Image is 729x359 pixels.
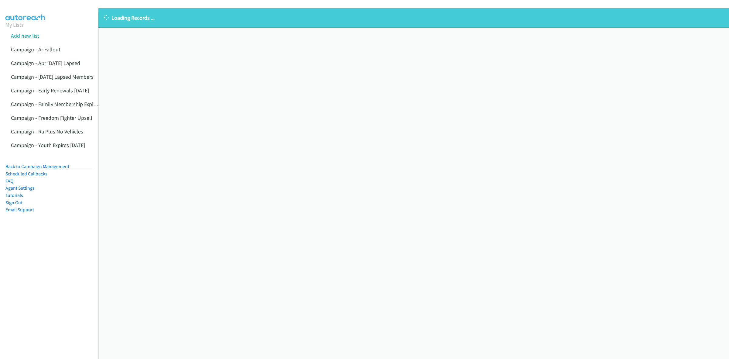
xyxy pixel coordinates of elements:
a: Campaign - Early Renewals [DATE] [11,87,89,94]
a: Sign Out [5,200,22,205]
a: My Lists [5,21,24,28]
a: Campaign - Freedom Fighter Upsell [11,114,92,121]
a: FAQ [5,178,13,184]
a: Campaign - Ra Plus No Vehicles [11,128,83,135]
a: Back to Campaign Management [5,164,69,169]
a: Add new list [11,32,39,39]
a: Campaign - Family Membership Expires [DATE] [11,101,116,108]
a: Agent Settings [5,185,35,191]
a: Campaign - Ar Fallout [11,46,60,53]
a: Campaign - Youth Expires [DATE] [11,142,85,149]
a: Scheduled Callbacks [5,171,47,177]
a: Campaign - [DATE] Lapsed Members [11,73,94,80]
p: Loading Records ... [104,14,724,22]
a: Tutorials [5,192,23,198]
a: Campaign - Apr [DATE] Lapsed [11,60,80,67]
a: Email Support [5,207,34,212]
